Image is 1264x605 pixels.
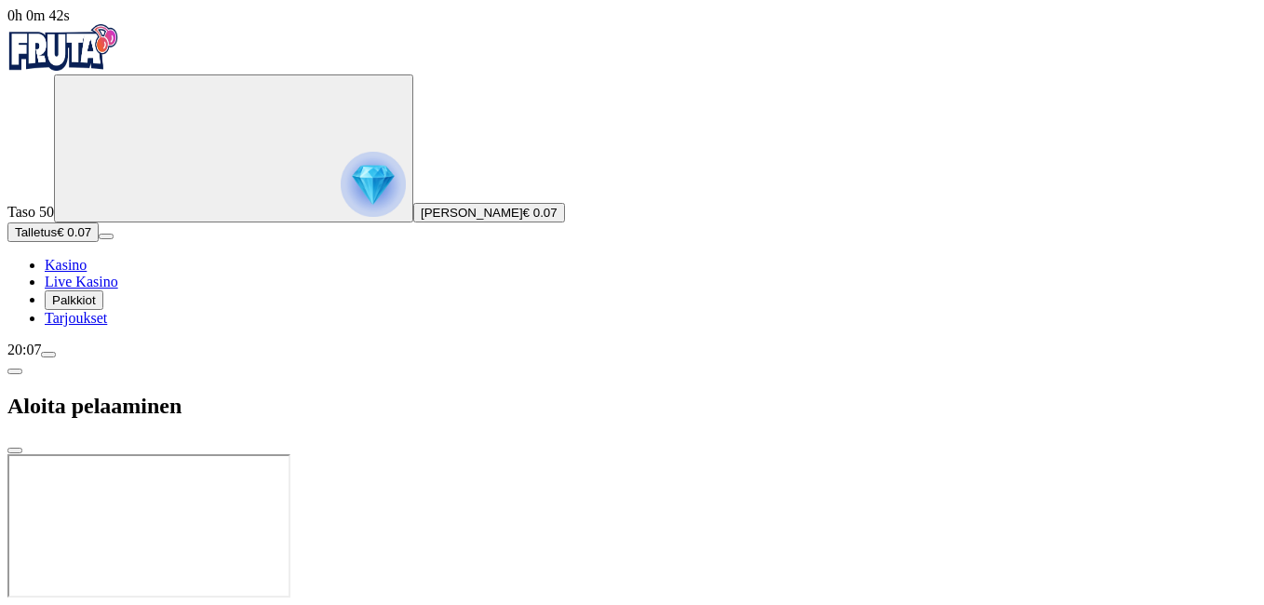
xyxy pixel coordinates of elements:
a: Kasino [45,257,87,273]
nav: Main menu [7,257,1257,327]
span: Talletus [15,225,57,239]
button: reward progress [54,74,413,222]
button: chevron-left icon [7,369,22,374]
button: menu [41,352,56,357]
nav: Primary [7,24,1257,327]
span: [PERSON_NAME] [421,206,523,220]
span: 20:07 [7,342,41,357]
h2: Aloita pelaaminen [7,394,1257,419]
span: Palkkiot [52,293,96,307]
a: Fruta [7,58,119,74]
img: Fruta [7,24,119,71]
span: Taso 50 [7,204,54,220]
span: € 0.07 [57,225,91,239]
span: € 0.07 [523,206,558,220]
span: user session time [7,7,70,23]
button: [PERSON_NAME]€ 0.07 [413,203,565,222]
button: close [7,448,22,453]
img: reward progress [341,152,406,217]
a: Tarjoukset [45,310,107,326]
button: Palkkiot [45,290,103,310]
button: menu [99,234,114,239]
a: Live Kasino [45,274,118,289]
button: Talletusplus icon€ 0.07 [7,222,99,242]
